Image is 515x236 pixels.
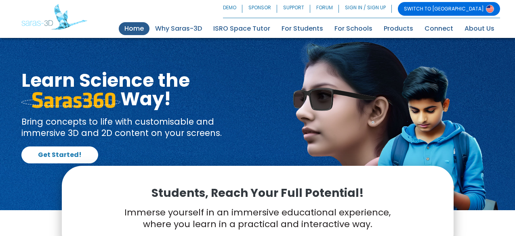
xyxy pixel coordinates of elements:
a: Get Started! [21,146,98,163]
p: Students, Reach Your Full Potential! [82,186,433,200]
a: For Schools [329,22,378,35]
a: ISRO Space Tutor [208,22,276,35]
a: About Us [459,22,500,35]
img: saras 360 [21,92,120,108]
p: Immerse yourself in an immersive educational experience, where you learn in a practical and inter... [82,207,433,230]
a: SUPPORT [277,2,310,16]
a: Connect [419,22,459,35]
h1: Learn Science the Way! [21,71,252,108]
p: Bring concepts to life with customisable and immersive 3D and 2D content on your screens. [21,116,252,138]
a: Products [378,22,419,35]
a: SWITCH TO [GEOGRAPHIC_DATA] [398,2,500,16]
a: SPONSOR [242,2,277,16]
img: Saras 3D [21,4,87,30]
a: For Students [276,22,329,35]
a: DEMO [223,2,242,16]
a: SIGN IN / SIGN UP [339,2,392,16]
img: Switch to USA [486,5,494,13]
a: FORUM [310,2,339,16]
a: Home [119,22,149,35]
a: Why Saras-3D [149,22,208,35]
